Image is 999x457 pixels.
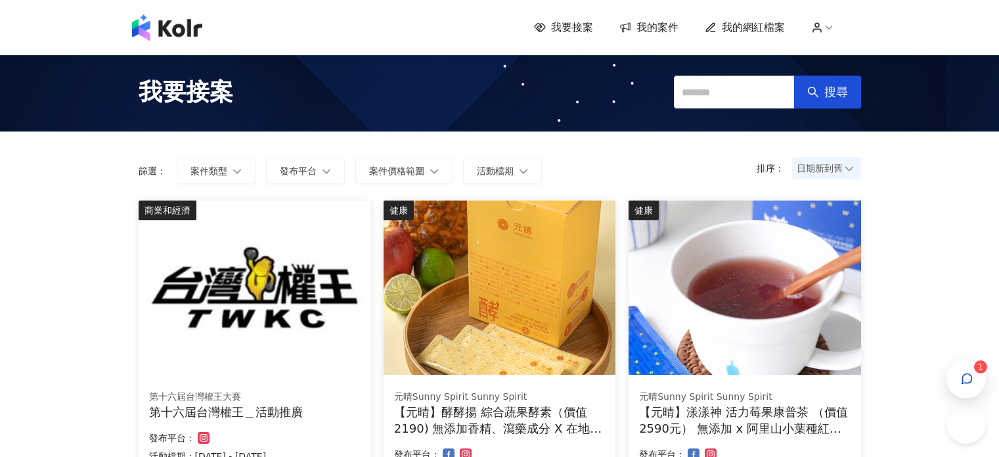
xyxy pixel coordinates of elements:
[974,360,987,373] sup: 1
[394,391,605,404] div: 元晴Sunny Spirit Sunny Spirit
[280,166,317,176] span: 發布平台
[384,201,615,375] img: 酵酵揚｜綜合蔬果酵素
[394,404,605,437] div: 【元晴】酵酵揚 綜合蔬果酵素（價值2190) 無添加香精、瀉藥成分 X 在地小農蔬果萃取 x 營養博士科研
[946,404,986,444] iframe: Help Scout Beacon - Open
[797,158,856,178] span: 日期新到舊
[629,201,659,220] div: 健康
[794,76,861,108] button: 搜尋
[177,158,255,184] button: 案件類型
[551,20,593,35] span: 我要接案
[639,391,850,404] div: 元晴Sunny Spirit Sunny Spirit
[463,158,542,184] button: 活動檔期
[978,362,983,372] span: 1
[139,166,166,176] p: 篩選：
[149,391,360,404] div: 第十六屆台灣權王大賽
[629,201,860,375] img: 漾漾神｜活力莓果康普茶沖泡粉
[266,158,345,184] button: 發布平台
[534,20,593,35] a: 我要接案
[384,201,414,220] div: 健康
[355,158,453,184] button: 案件價格範圍
[190,166,227,176] span: 案件類型
[824,85,848,99] span: 搜尋
[705,20,785,35] a: 我的網紅檔案
[149,430,195,446] p: 發布平台：
[757,163,792,174] p: 排序：
[139,76,233,108] span: 我要接案
[132,14,202,41] img: logo
[369,166,424,176] span: 案件價格範圍
[639,404,850,437] div: 【元晴】漾漾神 活力莓果康普茶 （價值2590元） 無添加 x 阿里山小葉種紅茶 x 多國專利原料 x 營養博士科研
[477,166,514,176] span: 活動檔期
[946,359,986,398] button: 1
[139,201,196,220] div: 商業和經濟
[807,86,819,98] span: search
[722,20,785,35] span: 我的網紅檔案
[139,201,370,375] img: 第十六屆台灣權王
[149,404,360,420] div: 第十六屆台灣權王＿活動推廣
[636,20,678,35] span: 我的案件
[619,20,678,35] a: 我的案件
